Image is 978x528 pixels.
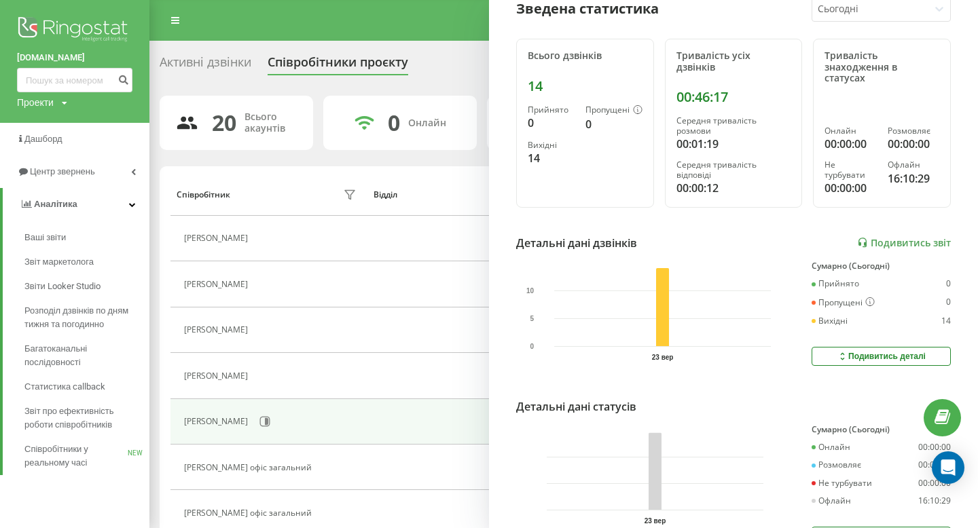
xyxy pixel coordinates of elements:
div: 14 [528,78,642,94]
div: 14 [528,150,575,166]
span: Співробітники у реальному часі [24,442,128,470]
div: 16:10:29 [888,170,939,187]
div: 0 [388,110,400,136]
a: Подивитись звіт [857,237,951,248]
div: 16:10:29 [918,496,951,506]
div: 14 [941,316,951,326]
div: Сумарно (Сьогодні) [812,261,951,271]
div: Всього дзвінків [528,50,642,62]
div: [PERSON_NAME] [184,417,251,426]
a: Звіти Looker Studio [24,274,149,299]
div: Прийнято [812,279,859,288]
span: Дашборд [24,134,62,144]
text: 0 [530,343,535,350]
div: Тривалість усіх дзвінків [676,50,791,73]
text: 23 вер [645,517,666,525]
div: [PERSON_NAME] [184,233,251,243]
span: Ваші звіти [24,231,66,244]
div: 00:46:17 [676,89,791,105]
text: 5 [530,315,535,322]
div: 00:00:00 [825,136,876,152]
div: 00:00:00 [918,460,951,470]
div: 0 [946,279,951,288]
div: Не турбувати [825,160,876,180]
div: [PERSON_NAME] офіс загальний [184,508,315,518]
div: Вихідні [528,140,575,150]
div: Активні дзвінки [160,55,251,76]
div: Офлайн [888,160,939,170]
div: Пропущені [585,105,642,116]
div: 00:01:19 [676,136,791,152]
a: Розподіл дзвінків по дням тижня та погодинно [24,299,149,337]
text: 10 [526,286,535,294]
div: [PERSON_NAME] [184,280,251,289]
div: Відділ [374,190,397,200]
div: Офлайн [812,496,851,506]
a: Звіт про ефективність роботи співробітників [24,399,149,437]
span: Звіт про ефективність роботи співробітників [24,404,143,432]
div: 00:00:00 [825,180,876,196]
input: Пошук за номером [17,68,132,92]
div: 00:00:00 [918,442,951,452]
div: Онлайн [408,117,446,129]
span: Аналiтика [34,199,77,209]
div: 20 [212,110,236,136]
div: Детальні дані статусів [516,398,636,415]
div: 0 [528,115,575,131]
div: 00:00:00 [918,478,951,488]
div: Середня тривалість розмови [676,116,791,136]
div: Детальні дані дзвінків [516,235,637,251]
a: Багатоканальні послідовності [24,337,149,375]
span: Звіти Looker Studio [24,280,101,293]
span: Центр звернень [30,166,95,176]
a: [DOMAIN_NAME] [17,51,132,64]
div: Тривалість знаходження в статусах [825,50,939,84]
span: Багатоканальні послідовності [24,342,143,369]
div: Подивитись деталі [837,351,926,362]
div: [PERSON_NAME] [184,325,251,335]
div: [PERSON_NAME] [184,371,251,381]
div: Розмовляє [888,126,939,136]
span: Розподіл дзвінків по дням тижня та погодинно [24,304,143,331]
div: Співробітники проєкту [268,55,408,76]
div: Не турбувати [812,478,872,488]
a: Ваші звіти [24,225,149,250]
a: Статистика callback [24,375,149,399]
div: Open Intercom Messenger [932,451,964,484]
div: Проекти [17,96,54,109]
img: Ringostat logo [17,14,132,48]
span: Звіт маркетолога [24,255,94,269]
div: Сумарно (Сьогодні) [812,425,951,434]
a: Аналiтика [3,188,149,221]
a: Співробітники у реальному часіNEW [24,437,149,475]
button: Подивитись деталі [812,347,951,366]
div: 00:00:00 [888,136,939,152]
div: Розмовляє [812,460,861,470]
div: 00:00:12 [676,180,791,196]
div: Середня тривалість відповіді [676,160,791,180]
div: [PERSON_NAME] офіс загальний [184,463,315,472]
div: 0 [946,297,951,308]
div: 0 [585,116,642,132]
div: Онлайн [812,442,850,452]
div: Співробітник [177,190,230,200]
div: Прийнято [528,105,575,115]
span: Статистика callback [24,380,105,394]
div: Онлайн [825,126,876,136]
div: Всього акаунтів [244,111,297,134]
div: Пропущені [812,297,875,308]
div: Вихідні [812,316,848,326]
a: Звіт маркетолога [24,250,149,274]
text: 23 вер [652,354,674,361]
